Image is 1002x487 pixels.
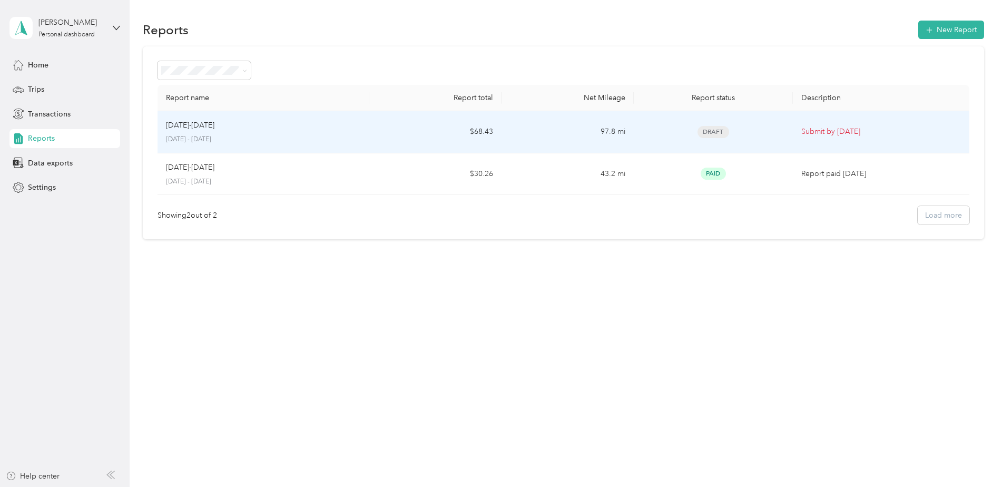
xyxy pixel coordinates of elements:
[166,135,361,144] p: [DATE] - [DATE]
[158,210,217,221] div: Showing 2 out of 2
[28,109,71,120] span: Transactions
[943,428,1002,487] iframe: Everlance-gr Chat Button Frame
[698,126,729,138] span: Draft
[793,85,969,111] th: Description
[701,168,726,180] span: Paid
[369,111,502,153] td: $68.43
[369,85,502,111] th: Report total
[143,24,189,35] h1: Reports
[369,153,502,196] td: $30.26
[502,153,634,196] td: 43.2 mi
[801,168,961,180] p: Report paid [DATE]
[38,32,95,38] div: Personal dashboard
[801,126,961,138] p: Submit by [DATE]
[918,21,984,39] button: New Report
[28,60,48,71] span: Home
[502,85,634,111] th: Net Mileage
[166,177,361,187] p: [DATE] - [DATE]
[158,85,369,111] th: Report name
[502,111,634,153] td: 97.8 mi
[28,133,55,144] span: Reports
[166,162,214,173] p: [DATE]-[DATE]
[28,158,73,169] span: Data exports
[642,93,784,102] div: Report status
[28,84,44,95] span: Trips
[6,471,60,482] button: Help center
[38,17,104,28] div: [PERSON_NAME]
[166,120,214,131] p: [DATE]-[DATE]
[28,182,56,193] span: Settings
